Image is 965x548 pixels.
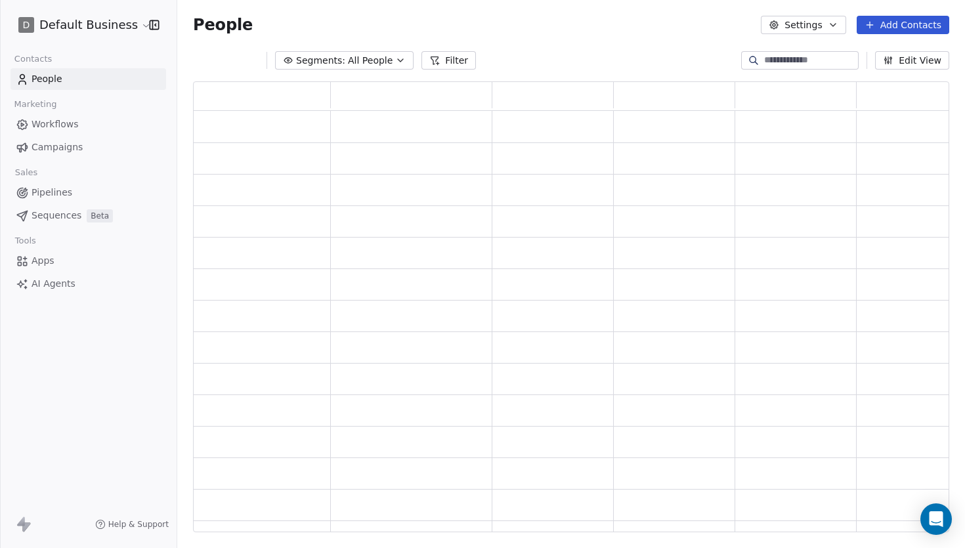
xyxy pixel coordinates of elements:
span: Pipelines [32,186,72,200]
button: Filter [421,51,476,70]
a: Workflows [11,114,166,135]
a: Pipelines [11,182,166,203]
button: Settings [761,16,846,34]
a: Campaigns [11,137,166,158]
a: People [11,68,166,90]
span: Campaigns [32,140,83,154]
span: AI Agents [32,277,75,291]
a: AI Agents [11,273,166,295]
span: Marketing [9,95,62,114]
span: Contacts [9,49,58,69]
span: Beta [87,209,113,222]
span: Help & Support [108,519,169,530]
button: Add Contacts [857,16,949,34]
span: All People [348,54,393,68]
span: Sales [9,163,43,182]
span: Sequences [32,209,81,222]
span: D [23,18,30,32]
button: DDefault Business [16,14,140,36]
span: People [193,15,253,35]
div: Open Intercom Messenger [920,503,952,535]
span: Tools [9,231,41,251]
span: People [32,72,62,86]
a: Help & Support [95,519,169,530]
span: Segments: [296,54,345,68]
button: Edit View [875,51,949,70]
a: SequencesBeta [11,205,166,226]
span: Default Business [39,16,138,33]
span: Apps [32,254,54,268]
span: Workflows [32,117,79,131]
a: Apps [11,250,166,272]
